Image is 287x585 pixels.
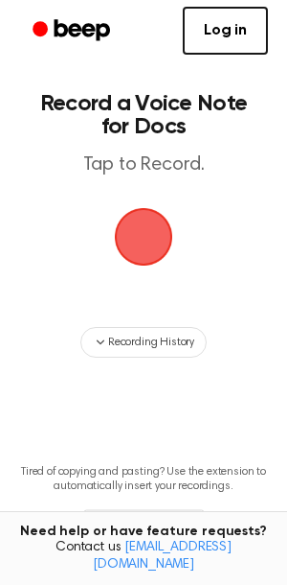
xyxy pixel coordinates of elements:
p: Tired of copying and pasting? Use the extension to automatically insert your recordings. [15,465,272,494]
a: [EMAIL_ADDRESS][DOMAIN_NAME] [93,541,232,572]
button: Beep Logo [115,208,172,266]
button: Recording History [80,327,207,358]
h1: Record a Voice Note for Docs [34,92,253,138]
a: Beep [19,12,127,50]
span: Recording History [108,334,194,351]
span: Contact us [11,540,276,573]
p: Tap to Record. [34,153,253,177]
a: Log in [183,7,268,55]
